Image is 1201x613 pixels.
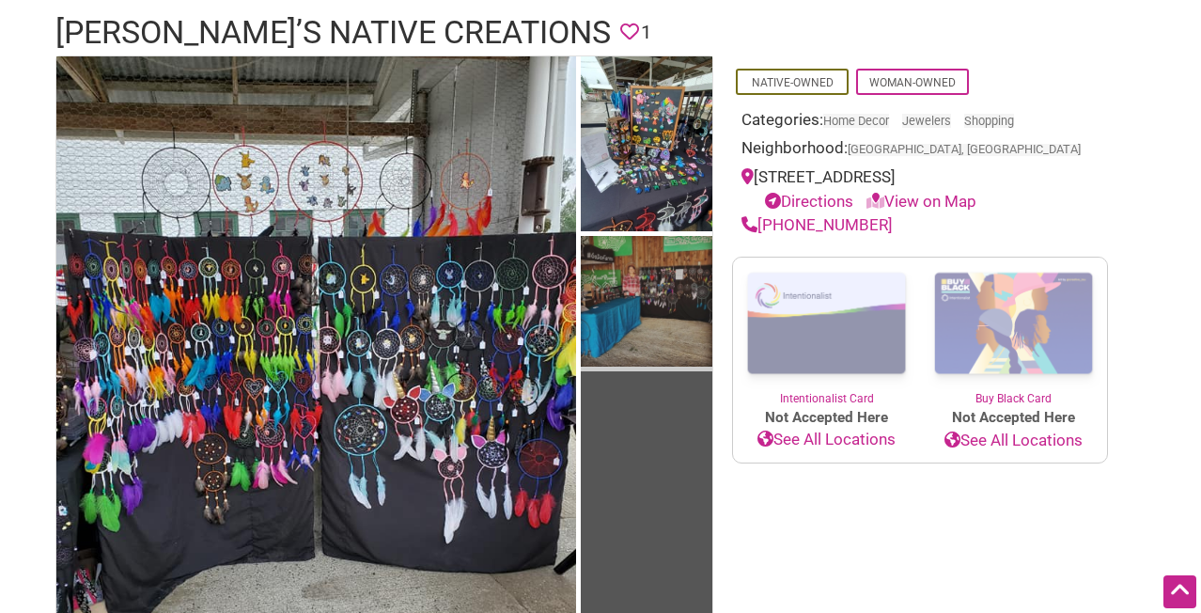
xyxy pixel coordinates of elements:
[733,258,920,407] a: Intentionalist Card
[920,407,1107,429] span: Not Accepted Here
[733,407,920,429] span: Not Accepted Here
[869,76,956,89] a: Woman-Owned
[641,18,651,47] span: 1
[964,114,1014,128] a: Shopping
[581,236,712,372] img: Nita's Native Creations owner
[920,429,1107,453] a: See All Locations
[866,192,976,211] a: View on Map
[733,428,920,452] a: See All Locations
[741,136,1099,165] div: Neighborhood:
[902,114,951,128] a: Jewelers
[920,258,1107,391] img: Buy Black Card
[741,215,893,234] a: [PHONE_NUMBER]
[752,76,834,89] a: Native-Owned
[55,10,611,55] h1: [PERSON_NAME]’s Native Creations
[741,165,1099,213] div: [STREET_ADDRESS]
[920,258,1107,408] a: Buy Black Card
[823,114,889,128] a: Home Decor
[733,258,920,390] img: Intentionalist Card
[581,56,712,236] img: Nita's Native Creations items
[741,108,1099,137] div: Categories:
[848,144,1081,156] span: [GEOGRAPHIC_DATA], [GEOGRAPHIC_DATA]
[765,192,853,211] a: Directions
[1163,575,1196,608] div: Scroll Back to Top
